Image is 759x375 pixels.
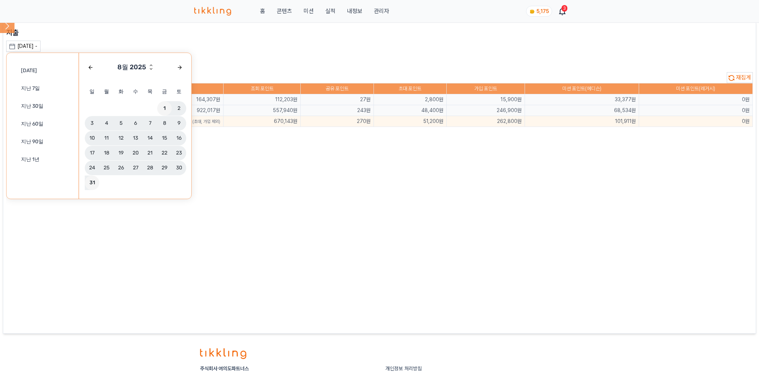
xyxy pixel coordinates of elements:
[639,94,752,105] td: 0원
[15,116,70,131] button: 지난 60일
[157,131,172,145] span: 15
[177,65,183,70] div: Next month
[172,116,186,131] span: 9
[172,131,186,146] button: 16
[172,146,186,160] span: 23
[172,161,186,175] span: 30
[99,146,114,161] button: 18
[99,88,114,95] span: 월
[17,42,37,50] div: [DATE] -
[99,146,114,160] span: 18
[6,41,41,52] button: [DATE] -
[114,131,128,145] span: 12
[172,101,186,116] button: 2
[301,94,374,105] td: 27원
[143,161,157,176] button: 28
[85,146,99,161] button: 17
[347,7,362,16] a: 내정보
[114,146,128,161] button: 19
[114,146,128,160] span: 19
[172,131,186,145] span: 16
[143,116,157,131] button: 7
[736,74,751,81] span: 재집계
[149,67,153,71] i: Previous year
[15,63,70,78] button: [DATE]
[374,83,446,94] th: 초대 포인트
[143,131,157,146] button: 14
[143,88,157,95] span: 목
[525,105,639,116] td: 68,534원
[114,161,128,176] button: 26
[128,88,143,95] span: 수
[301,83,374,94] th: 공유 포인트
[223,105,301,116] td: 557,940원
[128,116,143,131] button: 6
[128,146,143,160] span: 20
[85,131,99,146] button: 10
[374,94,446,105] td: 2,800원
[304,7,314,16] button: 미션
[85,161,99,176] button: 24
[85,176,99,190] button: 31
[223,116,301,127] td: 670,143원
[374,116,446,127] td: 51,200원
[128,131,143,145] span: 13
[174,62,185,73] button: Next month
[223,94,301,105] td: 112,203원
[6,28,753,38] p: 지출
[446,94,525,105] td: 15,900원
[223,83,301,94] th: 조회 포인트
[15,99,70,114] button: 지난 30일
[374,105,446,116] td: 48,400원
[446,105,525,116] td: 246,900원
[88,65,93,70] div: Previous month
[537,8,549,14] span: 5,175
[157,116,172,131] button: 8
[85,62,96,73] button: Previous month
[374,7,389,16] a: 관리자
[15,152,70,167] button: 지난 1년
[301,116,374,127] td: 270원
[85,116,99,131] button: 3
[15,81,70,96] button: 지난 7일
[260,7,265,16] a: 홈
[200,365,374,372] p: 주식회사 여의도파트너스
[99,116,114,131] button: 4
[149,63,153,67] button: Next year
[157,101,172,116] span: 1
[562,5,567,12] div: 3
[114,116,128,131] button: 5
[85,88,99,95] span: 일
[446,83,525,94] th: 가입 포인트
[99,131,114,145] span: 11
[277,7,292,16] a: 콘텐츠
[128,161,143,176] button: 27
[128,146,143,161] button: 20
[200,348,246,359] img: logo
[525,116,639,127] td: 101,911원
[143,131,157,145] span: 14
[526,6,551,17] a: coin 5,175
[157,146,172,161] button: 22
[325,7,335,16] a: 실적
[301,105,374,116] td: 243원
[157,161,172,176] button: 29
[114,131,128,146] button: 12
[525,83,639,94] th: 미션 포인트(에디슨)
[114,88,128,95] span: 화
[157,131,172,146] button: 15
[639,83,752,94] th: 미션 포인트(레거시)
[172,88,186,95] span: 토
[157,88,172,95] span: 금
[639,116,752,127] td: 0원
